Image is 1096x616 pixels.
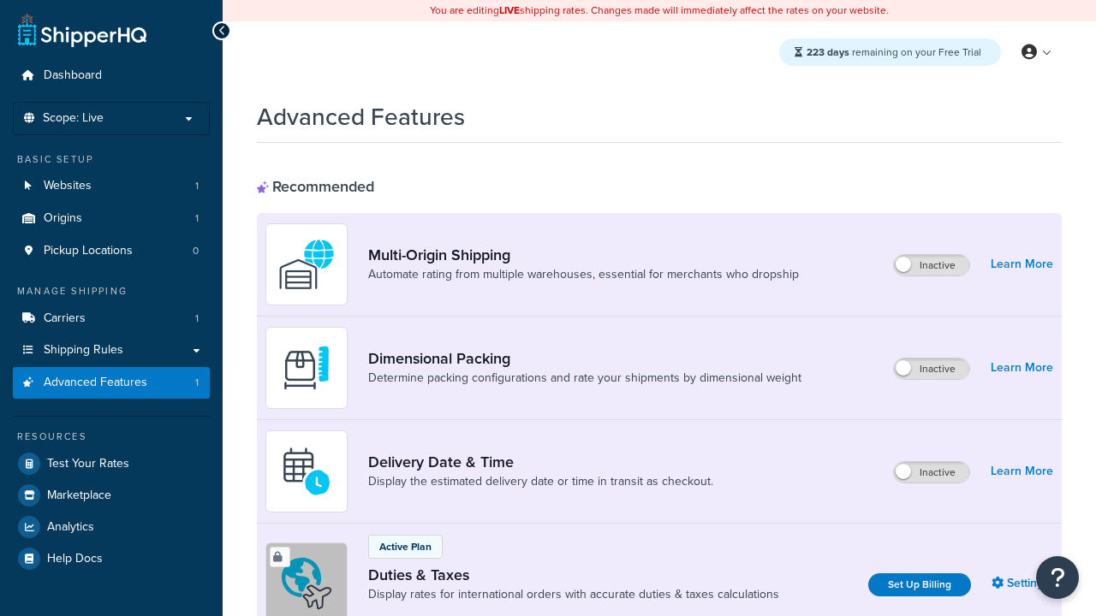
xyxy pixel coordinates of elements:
[13,170,210,202] li: Websites
[379,539,432,554] p: Active Plan
[894,358,969,379] label: Inactive
[43,111,104,126] span: Scope: Live
[13,235,210,267] li: Pickup Locations
[13,203,210,234] li: Origins
[991,252,1053,276] a: Learn More
[44,244,133,258] span: Pickup Locations
[44,311,86,326] span: Carriers
[257,177,374,196] div: Recommended
[277,441,337,501] img: gfkeb5ejjkALwAAAABJRU5ErkJggg==
[499,3,520,18] b: LIVE
[13,480,210,511] a: Marketplace
[13,429,210,444] div: Resources
[44,179,92,193] span: Websites
[47,520,94,535] span: Analytics
[991,356,1053,380] a: Learn More
[13,235,210,267] a: Pickup Locations0
[368,370,801,387] a: Determine packing configurations and rate your shipments by dimensional weight
[13,367,210,399] a: Advanced Features1
[13,448,210,479] a: Test Your Rates
[13,367,210,399] li: Advanced Features
[44,343,123,358] span: Shipping Rules
[1036,556,1079,599] button: Open Resource Center
[277,234,337,294] img: WatD5o0RtDAAAAAElFTkSuQmCC
[195,311,199,326] span: 1
[368,349,801,368] a: Dimensional Packing
[13,303,210,335] li: Carriers
[13,543,210,574] a: Help Docs
[807,44,981,60] span: remaining on your Free Trial
[44,68,102,83] span: Dashboard
[47,552,103,566] span: Help Docs
[368,266,799,283] a: Automate rating from multiple warehouses, essential for merchants who dropship
[13,152,210,167] div: Basic Setup
[991,459,1053,483] a: Learn More
[368,586,779,603] a: Display rates for international orders with accurate duties & taxes calculations
[13,170,210,202] a: Websites1
[13,335,210,366] a: Shipping Rules
[894,462,969,483] label: Inactive
[257,100,465,133] h1: Advanced Features
[47,489,111,503] span: Marketplace
[368,453,713,471] a: Delivery Date & Time
[992,572,1053,595] a: Settings
[13,512,210,542] a: Analytics
[894,255,969,275] label: Inactive
[195,211,199,226] span: 1
[193,244,199,258] span: 0
[368,473,713,490] a: Display the estimated delivery date or time in transit as checkout.
[13,284,210,299] div: Manage Shipping
[277,338,337,398] img: DTVBYsAAAAAASUVORK5CYII=
[368,246,799,264] a: Multi-Origin Shipping
[807,44,849,60] strong: 223 days
[868,573,971,596] a: Set Up Billing
[13,60,210,92] a: Dashboard
[13,303,210,335] a: Carriers1
[44,376,147,390] span: Advanced Features
[195,376,199,390] span: 1
[368,566,779,584] a: Duties & Taxes
[47,457,129,471] span: Test Your Rates
[195,179,199,193] span: 1
[44,211,82,226] span: Origins
[13,203,210,234] a: Origins1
